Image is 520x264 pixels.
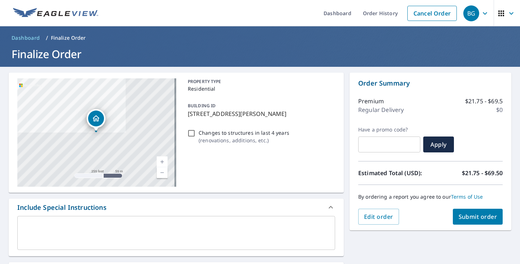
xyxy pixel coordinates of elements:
p: Residential [188,85,332,92]
a: Dashboard [9,32,43,44]
span: Submit order [459,213,497,221]
button: Edit order [358,209,399,225]
button: Submit order [453,209,503,225]
p: $21.75 - $69.50 [462,169,503,177]
h1: Finalize Order [9,47,511,61]
span: Dashboard [12,34,40,42]
p: $21.75 - $69.5 [465,97,503,105]
p: ( renovations, additions, etc. ) [199,137,289,144]
nav: breadcrumb [9,32,511,44]
p: By ordering a report you agree to our [358,194,503,200]
li: / [46,34,48,42]
img: EV Logo [13,8,98,19]
a: Terms of Use [451,193,483,200]
a: Current Level 17, Zoom In [157,156,168,167]
div: Include Special Instructions [9,199,344,216]
span: Apply [429,140,448,148]
div: Include Special Instructions [17,203,107,212]
button: Apply [423,137,454,152]
div: BG [463,5,479,21]
p: Regular Delivery [358,105,404,114]
p: PROPERTY TYPE [188,78,332,85]
p: [STREET_ADDRESS][PERSON_NAME] [188,109,332,118]
a: Current Level 17, Zoom Out [157,167,168,178]
p: BUILDING ID [188,103,216,109]
p: Finalize Order [51,34,86,42]
a: Cancel Order [407,6,457,21]
label: Have a promo code? [358,126,420,133]
p: Estimated Total (USD): [358,169,430,177]
p: Changes to structures in last 4 years [199,129,289,137]
div: Dropped pin, building 1, Residential property, 1515 Phifer Rd Kings Mountain, NC 28086 [87,109,105,131]
span: Edit order [364,213,393,221]
p: Order Summary [358,78,503,88]
p: $0 [496,105,503,114]
p: Premium [358,97,384,105]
